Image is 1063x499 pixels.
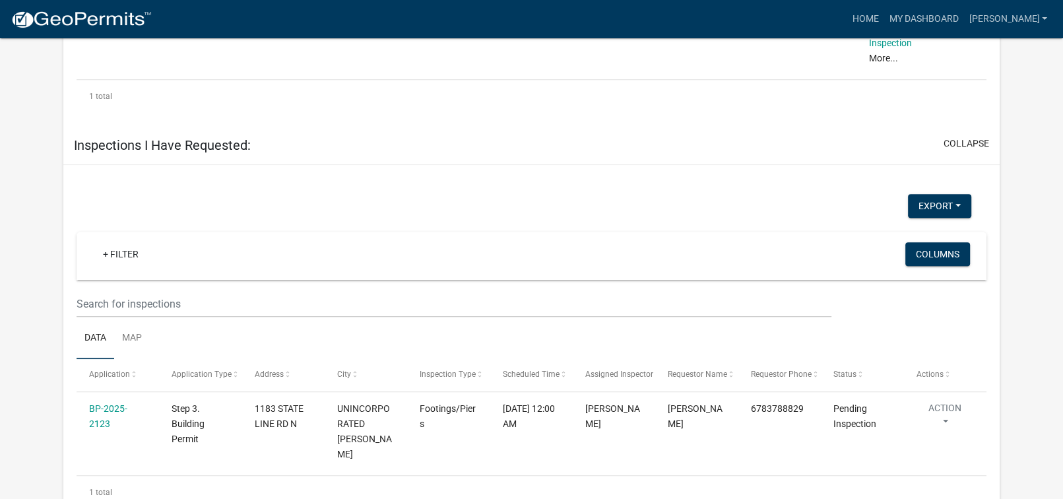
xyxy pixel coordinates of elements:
datatable-header-cell: Assigned Inspector [573,359,655,391]
button: Action [916,401,973,434]
span: 6783788829 [751,403,804,414]
span: Scheduled Time [503,370,560,379]
datatable-header-cell: Scheduled Time [490,359,572,391]
a: BP-2025-2123 [89,403,127,429]
datatable-header-cell: Requestor Phone [738,359,820,391]
button: Columns [905,242,970,266]
span: Requestor Name [668,370,727,379]
datatable-header-cell: Requestor Name [655,359,738,391]
span: Actions [916,370,943,379]
span: Address [254,370,283,379]
a: + Filter [92,242,149,266]
datatable-header-cell: Application Type [159,359,242,391]
button: collapse [944,137,989,150]
span: 1183 STATE LINE RD N [254,403,303,429]
h5: Inspections I Have Requested: [74,137,251,153]
datatable-header-cell: City [325,359,407,391]
span: Inspection Type [420,370,476,379]
span: Status [833,370,856,379]
a: More... [869,53,898,63]
span: Application [89,370,130,379]
datatable-header-cell: Application [77,359,159,391]
span: UNINCORPORATED TROUP [337,403,392,459]
button: Export [908,194,971,218]
datatable-header-cell: Inspection Type [407,359,490,391]
span: Pending Inspection [833,403,876,429]
a: Data [77,317,114,360]
span: Application Type [172,370,232,379]
div: 1 total [77,80,987,113]
a: Map [114,317,150,360]
span: Assigned Inspector [585,370,653,379]
a: Home [847,7,884,32]
datatable-header-cell: Address [242,359,324,391]
span: Footings/Piers [420,403,476,429]
a: [PERSON_NAME] [963,7,1052,32]
datatable-header-cell: Actions [903,359,986,391]
a: My Dashboard [884,7,963,32]
span: City [337,370,351,379]
span: Douglas Richardson [585,403,640,429]
datatable-header-cell: Status [821,359,903,391]
input: Search for inspections [77,290,832,317]
span: 10/08/2025, 12:00 AM [503,403,555,429]
span: Ronald W [668,403,723,429]
span: Step 3. Building Permit [172,403,205,444]
span: Requestor Phone [751,370,812,379]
